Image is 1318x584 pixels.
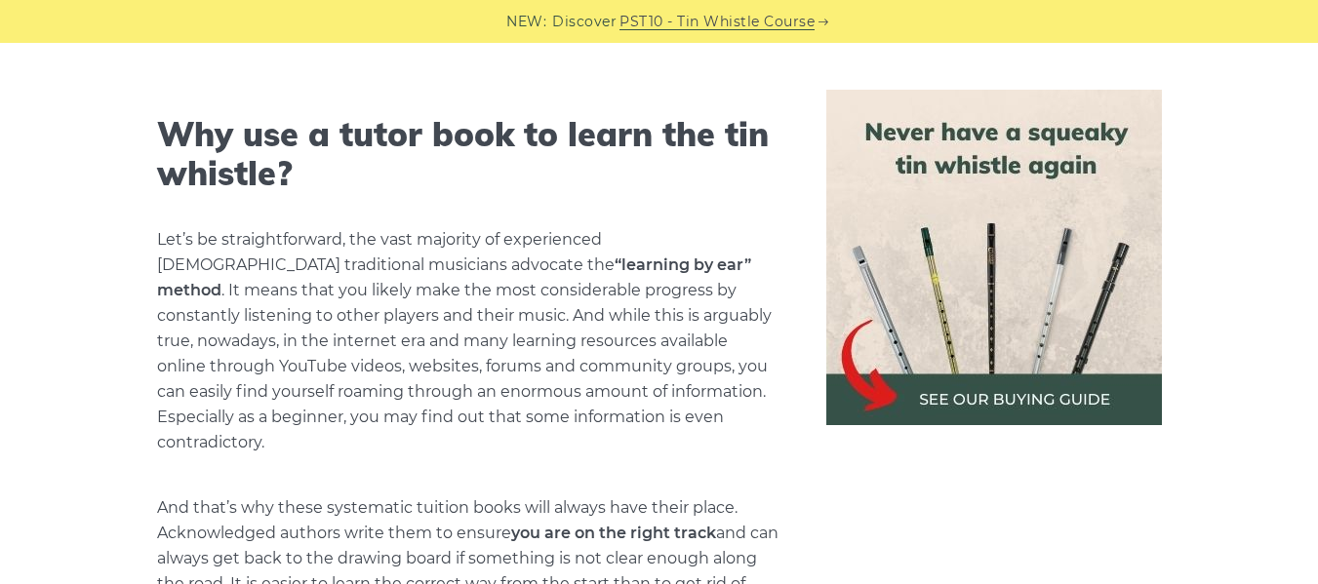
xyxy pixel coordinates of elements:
h2: Why use a tutor book to learn the tin whistle? [157,115,779,195]
strong: “learning by ear” method [157,255,751,299]
a: PST10 - Tin Whistle Course [619,11,815,33]
p: Let’s be straightforward, the vast majority of experienced [DEMOGRAPHIC_DATA] traditional musicia... [157,227,779,455]
img: tin whistle buying guide [826,90,1162,425]
span: NEW: [506,11,546,33]
span: Discover [552,11,617,33]
strong: you are on the right track [511,524,716,542]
